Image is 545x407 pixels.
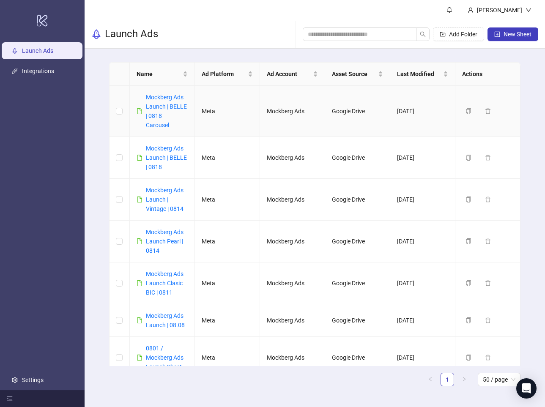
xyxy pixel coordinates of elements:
span: folder-add [440,31,446,37]
span: user [468,7,474,13]
span: down [526,7,531,13]
span: file [137,197,142,202]
span: Name [137,69,181,79]
li: Previous Page [424,373,437,386]
span: delete [485,280,491,286]
a: Settings [22,377,44,383]
span: delete [485,238,491,244]
span: Add Folder [449,31,477,38]
span: delete [485,317,491,323]
span: file [137,238,142,244]
li: Next Page [457,373,471,386]
th: Actions [455,63,520,86]
td: Meta [195,304,260,337]
span: right [462,377,467,382]
span: search [420,31,426,37]
span: copy [466,355,471,361]
span: copy [466,197,471,202]
span: delete [485,108,491,114]
span: file [137,317,142,323]
span: file [137,155,142,161]
th: Name [130,63,195,86]
td: Google Drive [325,86,390,137]
span: copy [466,280,471,286]
span: 50 / page [483,373,515,386]
span: delete [485,197,491,202]
td: Meta [195,337,260,379]
div: Open Intercom Messenger [516,378,537,399]
td: Mockberg Ads [260,337,325,379]
span: file [137,355,142,361]
td: Meta [195,86,260,137]
td: [DATE] [390,221,455,262]
td: Mockberg Ads [260,262,325,304]
span: Last Modified [397,69,441,79]
a: Mockberg Ads Launch | Vintage | 0814 [146,187,183,212]
span: left [428,377,433,382]
td: Mockberg Ads [260,179,325,221]
td: Mockberg Ads [260,137,325,179]
span: file [137,108,142,114]
td: [DATE] [390,86,455,137]
a: Integrations [22,68,54,74]
a: 0801 / Mockberg Ads Launch Sheet [146,345,183,370]
a: Mockberg Ads Launch Pearl | 0814 [146,229,183,254]
button: right [457,373,471,386]
th: Ad Account [260,63,325,86]
th: Asset Source [325,63,390,86]
span: Ad Platform [202,69,246,79]
span: Asset Source [332,69,376,79]
a: Mockberg Ads Launch | BELLE | 0818 - Carousel [146,94,187,128]
a: Launch Ads [22,47,53,54]
td: Mockberg Ads [260,221,325,262]
div: [PERSON_NAME] [474,5,526,15]
span: copy [466,317,471,323]
th: Last Modified [390,63,455,86]
td: [DATE] [390,137,455,179]
button: New Sheet [487,27,538,41]
td: Google Drive [325,262,390,304]
span: menu-fold [7,396,13,402]
a: Mockberg Ads Launch | 08.08 [146,312,185,328]
td: Mockberg Ads [260,86,325,137]
a: Mockberg Ads Launch Clasic BIC | 0811 [146,270,183,296]
li: 1 [441,373,454,386]
td: Google Drive [325,337,390,379]
div: Page Size [478,373,520,386]
span: delete [485,355,491,361]
a: Mockberg Ads Launch | BELLE | 0818 [146,145,187,170]
td: [DATE] [390,179,455,221]
td: [DATE] [390,262,455,304]
td: Mockberg Ads [260,304,325,337]
span: plus-square [494,31,500,37]
span: delete [485,155,491,161]
td: Meta [195,262,260,304]
span: Ad Account [267,69,311,79]
button: left [424,373,437,386]
td: Meta [195,179,260,221]
td: Google Drive [325,137,390,179]
th: Ad Platform [195,63,260,86]
td: [DATE] [390,304,455,337]
span: copy [466,238,471,244]
span: bell [446,7,452,13]
h3: Launch Ads [105,27,158,41]
span: copy [466,108,471,114]
td: [DATE] [390,337,455,379]
td: Google Drive [325,221,390,262]
span: file [137,280,142,286]
span: copy [466,155,471,161]
td: Meta [195,137,260,179]
span: rocket [91,29,101,39]
td: Meta [195,221,260,262]
td: Google Drive [325,304,390,337]
span: New Sheet [504,31,531,38]
button: Add Folder [433,27,484,41]
a: 1 [441,373,454,386]
td: Google Drive [325,179,390,221]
